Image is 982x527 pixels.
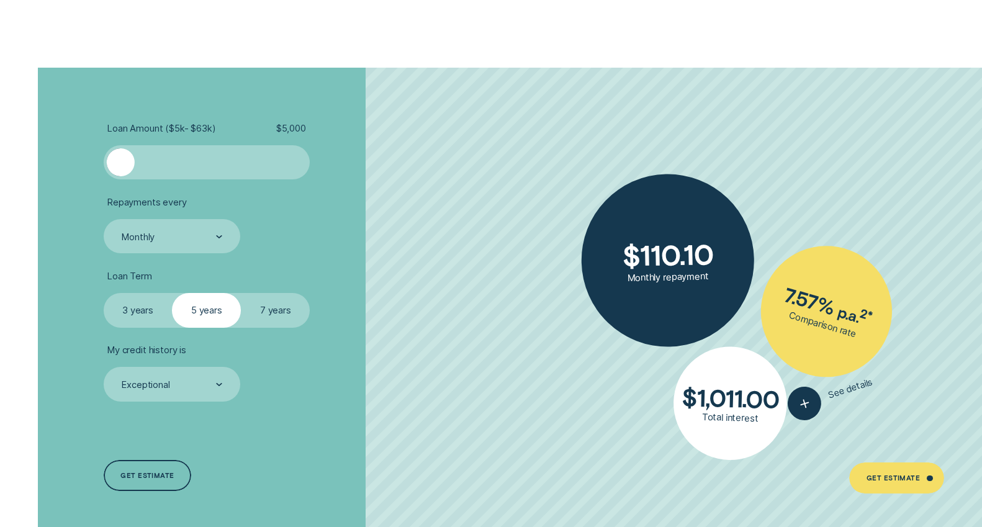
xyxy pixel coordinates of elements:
[104,293,173,327] label: 3 years
[122,379,169,390] div: Exceptional
[827,377,875,402] span: See details
[172,293,241,327] label: 5 years
[107,197,187,208] span: Repayments every
[849,462,944,493] a: Get Estimate
[241,293,310,327] label: 7 years
[107,345,186,356] span: My credit history is
[122,231,155,242] div: Monthly
[107,271,152,282] span: Loan Term
[276,123,306,134] span: $ 5,000
[104,460,192,491] a: Get estimate
[783,366,878,425] button: See details
[107,123,216,134] span: Loan Amount ( $5k - $63k )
